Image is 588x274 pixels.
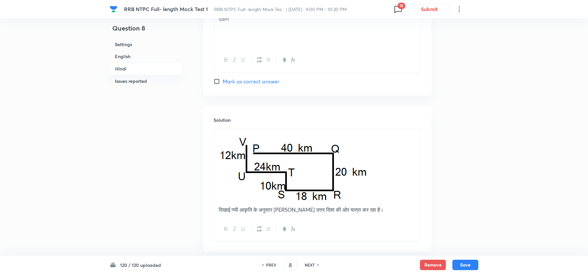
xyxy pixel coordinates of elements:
[223,78,279,85] span: Mark as correct answer
[219,206,416,214] p: दिखाई गयी आकृति के अनुसार [PERSON_NAME] उत्तर दिशा की ओर यात्रा कर रहा है।
[110,62,182,75] h6: Hindi
[110,50,182,62] h6: English
[110,23,182,38] h4: Question 8
[110,75,182,87] h6: Issues reported
[219,133,367,204] img: J+Jl8AxUAAAAASUVORK5CYII=
[110,5,117,13] img: Company Logo
[110,5,119,13] a: Company Logo
[110,38,182,50] h6: Settings
[124,6,208,12] span: RRB NTPC Full- length Mock Test 1
[266,262,276,268] h6: PREV
[420,260,446,270] button: Remove
[120,262,161,268] h6: 120 / 120 uploaded
[214,117,421,123] h6: Solution
[452,260,478,270] button: Save
[409,4,450,14] button: Submit
[219,16,416,23] p: दक्षिण
[398,3,405,9] span: 15
[214,6,347,12] span: RRB NTPC Full- length Mock Tes... | [DATE] · 9:00 PM - 10:30 PM
[305,262,315,268] h6: NEXT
